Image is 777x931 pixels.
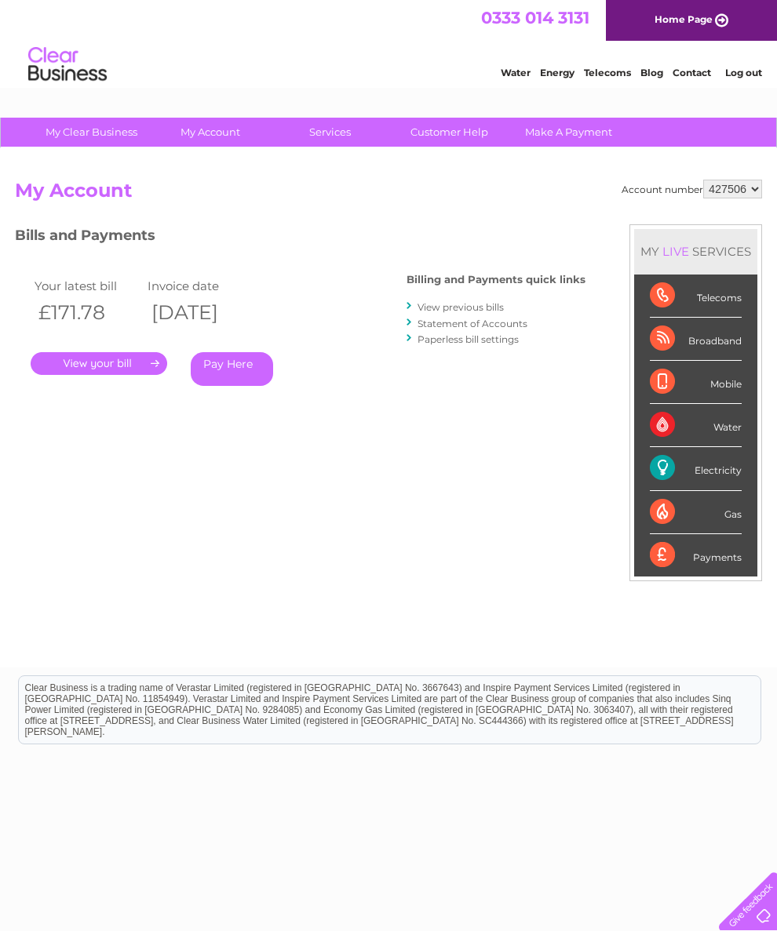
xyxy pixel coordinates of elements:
[501,67,531,78] a: Water
[725,67,762,78] a: Log out
[418,318,527,329] a: Statement of Accounts
[650,447,742,490] div: Electricity
[650,534,742,576] div: Payments
[650,361,742,404] div: Mobile
[659,244,692,259] div: LIVE
[144,296,257,329] th: [DATE]
[504,118,633,147] a: Make A Payment
[19,9,761,76] div: Clear Business is a trading name of Verastar Limited (registered in [GEOGRAPHIC_DATA] No. 3667643...
[265,118,395,147] a: Services
[540,67,575,78] a: Energy
[650,318,742,361] div: Broadband
[622,180,762,198] div: Account number
[407,274,585,285] h4: Billing and Payments quick links
[418,301,504,313] a: View previous bills
[31,275,144,296] td: Your latest bill
[650,404,742,447] div: Water
[31,296,144,329] th: £171.78
[634,229,757,274] div: MY SERVICES
[673,67,711,78] a: Contact
[650,275,742,318] div: Telecoms
[191,352,273,386] a: Pay Here
[31,352,167,375] a: .
[27,118,156,147] a: My Clear Business
[15,180,762,209] h2: My Account
[27,41,108,89] img: logo.png
[640,67,663,78] a: Blog
[418,333,519,345] a: Paperless bill settings
[650,491,742,534] div: Gas
[584,67,631,78] a: Telecoms
[146,118,275,147] a: My Account
[385,118,514,147] a: Customer Help
[144,275,257,296] td: Invoice date
[15,224,585,252] h3: Bills and Payments
[481,8,589,27] a: 0333 014 3131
